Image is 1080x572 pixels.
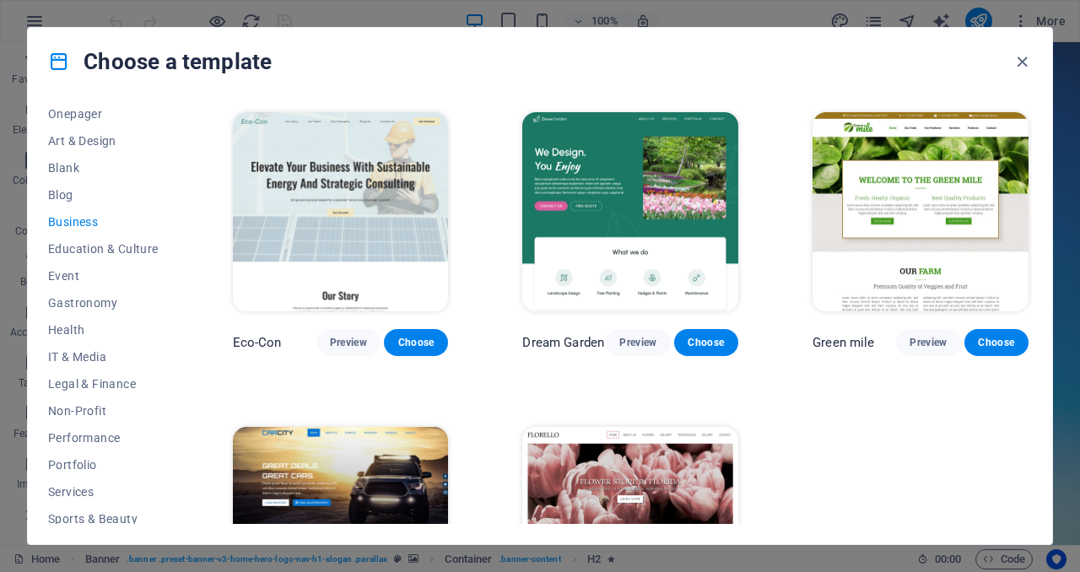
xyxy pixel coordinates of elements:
[606,329,670,356] button: Preview
[674,329,738,356] button: Choose
[48,485,159,499] span: Services
[48,296,159,310] span: Gastronomy
[48,48,272,75] h4: Choose a template
[48,404,159,418] span: Non-Profit
[813,112,1029,311] img: Green mile
[48,370,159,397] button: Legal & Finance
[330,336,367,349] span: Preview
[48,316,159,343] button: Health
[522,334,604,351] p: Dream Garden
[688,336,725,349] span: Choose
[48,424,159,451] button: Performance
[48,350,159,364] span: IT & Media
[48,235,159,262] button: Education & Culture
[48,505,159,532] button: Sports & Beauty
[233,112,449,311] img: Eco-Con
[233,334,282,351] p: Eco-Con
[48,458,159,472] span: Portfolio
[48,451,159,478] button: Portfolio
[397,336,435,349] span: Choose
[48,269,159,283] span: Event
[48,161,159,175] span: Blank
[48,154,159,181] button: Blank
[978,336,1015,349] span: Choose
[910,336,947,349] span: Preview
[48,107,159,121] span: Onepager
[48,512,159,526] span: Sports & Beauty
[813,334,874,351] p: Green mile
[48,289,159,316] button: Gastronomy
[384,329,448,356] button: Choose
[522,112,738,311] img: Dream Garden
[48,208,159,235] button: Business
[48,478,159,505] button: Services
[48,134,159,148] span: Art & Design
[48,188,159,202] span: Blog
[48,343,159,370] button: IT & Media
[48,242,159,256] span: Education & Culture
[48,397,159,424] button: Non-Profit
[48,377,159,391] span: Legal & Finance
[896,329,960,356] button: Preview
[316,329,381,356] button: Preview
[48,323,159,337] span: Health
[48,127,159,154] button: Art & Design
[48,100,159,127] button: Onepager
[48,215,159,229] span: Business
[48,181,159,208] button: Blog
[48,262,159,289] button: Event
[619,336,656,349] span: Preview
[964,329,1029,356] button: Choose
[48,431,159,445] span: Performance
